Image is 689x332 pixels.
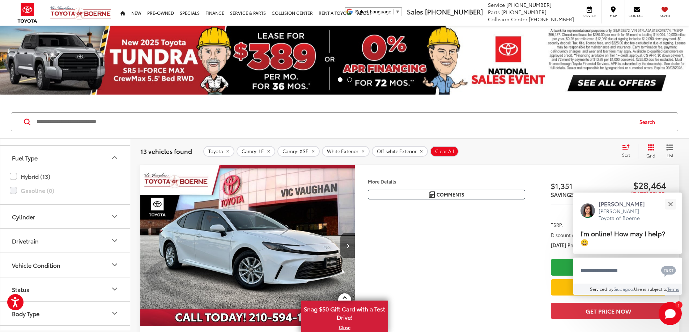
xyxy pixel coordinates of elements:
button: remove Off-white [372,146,428,157]
button: remove White [322,146,370,157]
span: [PHONE_NUMBER] [501,8,546,16]
div: Status [110,285,119,293]
a: Value Your Trade [551,279,666,296]
div: Close[PERSON_NAME][PERSON_NAME] Toyota of BoerneI'm online! How may I help? 😀Type your messageCha... [573,193,682,295]
span: Sales [407,7,423,16]
span: [PHONE_NUMBER] [529,16,574,23]
div: Vehicle Condition [110,260,119,269]
button: Next image [340,233,355,258]
input: Search by Make, Model, or Keyword [36,113,633,130]
button: Toggle Chat Window [659,302,682,325]
span: Serviced by [590,286,613,292]
p: [PERSON_NAME] [599,200,652,208]
button: Select sort value [618,144,638,158]
a: Terms [667,286,679,292]
div: 2025 Toyota Camry LE 0 [140,165,356,326]
span: $28,464 [608,180,666,190]
span: Toyota [208,148,223,154]
div: Cylinder [110,212,119,221]
button: Fuel TypeFuel Type [0,146,131,169]
span: Off-white Exterior [377,148,417,154]
div: Fuel Type [12,154,38,161]
span: Saved [657,13,673,18]
button: Comments [368,190,525,199]
a: Select Language​ [355,9,400,14]
p: [PERSON_NAME] Toyota of Boerne [599,208,652,222]
span: Sort [622,152,630,158]
button: Body TypeBody Type [0,302,131,325]
img: Comments [429,191,435,198]
span: Parts [488,8,500,16]
button: Clear All [430,146,459,157]
img: 2025 Toyota Camry LE [140,165,356,327]
button: remove Camry: XSE [277,146,320,157]
span: White Exterior [327,148,358,154]
span: [PHONE_NUMBER] [425,7,483,16]
span: ▼ [395,9,400,14]
button: Close [663,196,678,212]
span: Snag $50 Gift Card with a Test Drive! [302,301,387,323]
span: 13 vehicles found [140,147,192,155]
button: CylinderCylinder [0,205,131,228]
button: remove Camry: LE [237,146,275,157]
div: Body Type [110,309,119,318]
span: TSRP: [551,221,563,228]
div: Cylinder [12,213,35,220]
span: I'm online! How may I help? 😀 [580,228,665,247]
svg: Start Chat [659,302,682,325]
div: Vehicle Condition [12,262,60,268]
span: [DATE] Price: [631,190,666,198]
span: Camry: XSE [282,148,309,154]
button: Get Price Now [551,303,666,319]
img: Vic Vaughan Toyota of Boerne [50,5,111,20]
span: Select Language [355,9,391,14]
span: [DATE] Price: [551,241,580,249]
a: Gubagoo. [613,286,634,292]
div: Body Type [12,310,39,317]
div: Drivetrain [12,237,39,244]
span: Clear All [435,148,454,154]
span: Discount Amount: [551,231,591,238]
span: Contact [629,13,645,18]
label: Gasoline (0) [10,184,120,197]
div: Drivetrain [110,236,119,245]
button: DrivetrainDrivetrain [0,229,131,253]
span: SAVINGS [551,190,574,198]
a: 2025 Toyota Camry LE2025 Toyota Camry LE2025 Toyota Camry LE2025 Toyota Camry LE [140,165,356,326]
button: remove Toyota [203,146,234,157]
svg: Text [661,265,676,277]
span: 1 [678,303,680,306]
button: Vehicle ConditionVehicle Condition [0,253,131,277]
h4: More Details [368,179,525,184]
span: Use is subject to [634,286,667,292]
button: Chat with SMS [659,262,678,279]
span: Service [581,13,597,18]
button: StatusStatus [0,277,131,301]
div: Fuel Type [110,153,119,162]
span: Service [488,1,505,8]
button: Search [633,113,665,131]
span: List [666,152,673,158]
span: Map [605,13,621,18]
span: Grid [646,152,655,159]
span: $1,351 [551,180,609,191]
div: Status [12,286,29,293]
label: Hybrid (13) [10,170,120,183]
span: Camry: LE [242,148,264,154]
span: [PHONE_NUMBER] [506,1,552,8]
button: List View [661,144,679,158]
a: Check Availability [551,259,666,275]
span: Comments [437,191,464,198]
span: Collision Center [488,16,527,23]
textarea: Type your message [573,258,682,284]
button: Grid View [638,144,661,158]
